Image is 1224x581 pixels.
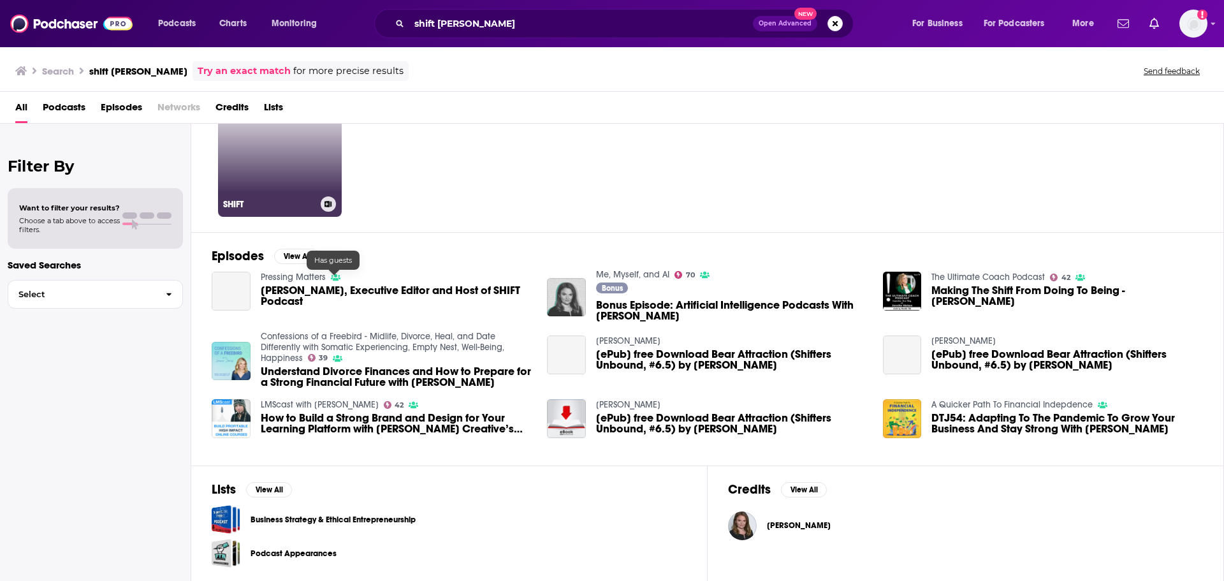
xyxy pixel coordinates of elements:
a: CreditsView All [728,482,827,497]
a: A Quicker Path To Financial Indepdence [931,399,1093,410]
a: Business Strategy & Ethical Entrepreneurship [212,505,240,534]
span: Lists [264,97,283,123]
a: Heather Kasmad [596,399,660,410]
span: Want to filter your results? [19,203,120,212]
h2: Episodes [212,248,264,264]
img: Understand Divorce Finances and How to Prepare for a Strong Financial Future with Jennifer Lee [212,342,251,381]
span: [PERSON_NAME] [767,520,831,531]
button: Jennifer StrongJennifer Strong [728,505,1203,546]
div: Has guests [307,251,360,270]
a: Heather Kelly [596,335,660,346]
span: Podcasts [43,97,85,123]
button: open menu [903,13,979,34]
span: [ePub] free Download Bear Attraction (Shifters Unbound, #6.5) by [PERSON_NAME] [596,349,868,371]
span: 39 [319,355,328,361]
a: Business Strategy & Ethical Entrepreneurship [251,513,416,527]
div: Search podcasts, credits, & more... [386,9,866,38]
span: New [794,8,817,20]
img: User Profile [1179,10,1207,38]
h3: SHIFT [223,199,316,210]
span: DTJ54: Adapting To The Pandemic To Grow Your Business And Stay Strong With [PERSON_NAME] [931,413,1203,434]
a: 42 [1050,274,1070,281]
button: View All [246,482,292,497]
a: Making The Shift From Doing To Being - Jennifer Nielson [931,285,1203,307]
span: [ePub] free Download Bear Attraction (Shifters Unbound, #6.5) by [PERSON_NAME] [596,413,868,434]
a: Show notifications dropdown [1112,13,1134,34]
a: Kal Kelly [931,335,996,346]
img: Making The Shift From Doing To Being - Jennifer Nielson [883,272,922,311]
span: Understand Divorce Finances and How to Prepare for a Strong Financial Future with [PERSON_NAME] [261,366,532,388]
a: Podcast Appearances [251,547,337,561]
span: Bonus [602,284,623,292]
img: Podchaser - Follow, Share and Rate Podcasts [10,11,133,36]
a: Understand Divorce Finances and How to Prepare for a Strong Financial Future with Jennifer Lee [261,366,532,388]
button: Select [8,280,183,309]
a: Me, Myself, and AI [596,269,669,280]
button: Open AdvancedNew [753,16,817,31]
a: Confessions of a Freebird - Midlife, Divorce, Heal, and Date Differently with Somatic Experiencin... [261,331,504,364]
a: Pressing Matters [261,272,326,283]
span: 42 [395,402,404,408]
a: Jennifer Strong, Executive Editor and Host of SHIFT Podcast [212,272,251,311]
a: Charts [211,13,254,34]
img: DTJ54: Adapting To The Pandemic To Grow Your Business And Stay Strong With Jennifer Yan [883,399,922,438]
a: LMScast with Chris Badgett [261,399,379,410]
a: How to Build a Strong Brand and Design for Your Learning Platform with Bourn Creative’s Jennifer ... [261,413,532,434]
img: Jennifer Strong [728,511,757,540]
a: [ePub] free Download Bear Attraction (Shifters Unbound, #6.5) by Jennifer Ashley [883,335,922,374]
span: Select [8,290,156,298]
svg: Add a profile image [1197,10,1207,20]
span: For Business [912,15,963,33]
a: Episodes [101,97,142,123]
button: View All [274,249,320,264]
a: 70 [674,271,695,279]
a: [ePub] free Download Bear Attraction (Shifters Unbound, #6.5) by Jennifer Ashley [547,335,586,374]
span: for more precise results [293,64,404,78]
h2: Lists [212,482,236,497]
span: More [1072,15,1094,33]
a: Jennifer Strong, Executive Editor and Host of SHIFT Podcast [261,285,532,307]
button: open menu [1063,13,1110,34]
a: 42 [384,401,404,409]
span: Open Advanced [759,20,812,27]
button: Show profile menu [1179,10,1207,38]
p: Saved Searches [8,259,183,271]
h3: shift [PERSON_NAME] [89,65,187,77]
img: [ePub] free Download Bear Attraction (Shifters Unbound, #6.5) by Jennifer Ashley [547,399,586,438]
span: For Podcasters [984,15,1045,33]
span: Making The Shift From Doing To Being - [PERSON_NAME] [931,285,1203,307]
span: 70 [686,272,695,278]
button: Send feedback [1140,66,1204,77]
img: How to Build a Strong Brand and Design for Your Learning Platform with Bourn Creative’s Jennifer ... [212,399,251,438]
a: Bonus Episode: Artificial Intelligence Podcasts With Jennifer Strong [596,300,868,321]
h3: Search [42,65,74,77]
span: Choose a tab above to access filters. [19,216,120,234]
span: [ePub] free Download Bear Attraction (Shifters Unbound, #6.5) by [PERSON_NAME] [931,349,1203,371]
button: open menu [263,13,333,34]
a: Show notifications dropdown [1144,13,1164,34]
span: How to Build a Strong Brand and Design for Your Learning Platform with [PERSON_NAME] Creative’s [... [261,413,532,434]
span: [PERSON_NAME], Executive Editor and Host of SHIFT Podcast [261,285,532,307]
a: Credits [215,97,249,123]
span: Logged in as eseto [1179,10,1207,38]
input: Search podcasts, credits, & more... [409,13,753,34]
a: 39 [308,354,328,362]
a: [ePub] free Download Bear Attraction (Shifters Unbound, #6.5) by Jennifer Ashley [596,413,868,434]
span: Monitoring [272,15,317,33]
a: All [15,97,27,123]
a: The Ultimate Coach Podcast [931,272,1045,283]
img: Bonus Episode: Artificial Intelligence Podcasts With Jennifer Strong [547,278,586,317]
a: Jennifer Strong [767,520,831,531]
